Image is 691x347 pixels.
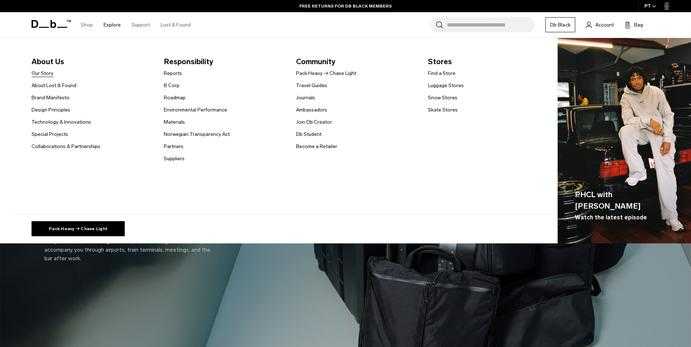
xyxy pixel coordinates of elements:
a: Roadmap [164,94,186,101]
a: Db Black [545,17,575,32]
a: Become a Retailer [296,143,337,150]
a: Brand Manifesto [32,94,70,101]
a: Design Principles [32,106,70,114]
span: Responsibility [164,56,285,67]
a: Environmental Performance [164,106,227,114]
a: Journals [296,94,315,101]
a: Luggage Stores [428,82,464,89]
span: Stores [428,56,549,67]
button: Bag [625,20,643,29]
a: About Lost & Found [32,82,76,89]
a: Snow Stores [428,94,457,101]
a: Lost & Found [161,12,191,38]
a: Our Story [32,70,53,77]
a: Skate Stores [428,106,458,114]
span: Account [595,21,614,29]
a: Join Db Creator [296,118,332,126]
a: Explore [104,12,121,38]
span: About Us [32,56,152,67]
a: PHCL with [PERSON_NAME] Watch the latest episode Db [558,38,691,243]
a: Db Student [296,130,321,138]
img: Db [558,38,691,243]
a: Ambassadors [296,106,327,114]
a: Suppliers [164,155,185,162]
a: Pack Heavy → Chase Light [32,221,125,236]
span: Watch the latest episode [575,213,647,222]
a: Special Projects [32,130,68,138]
a: Partners [164,143,184,150]
a: Account [586,20,614,29]
a: Pack Heavy → Chase Light [296,70,356,77]
span: Bag [634,21,643,29]
a: Norwegian Transparency Act [164,130,230,138]
a: FREE RETURNS FOR DB BLACK MEMBERS [299,3,392,9]
a: B Corp [164,82,180,89]
a: Reports [164,70,182,77]
nav: Main Navigation [75,12,196,38]
span: PHCL with [PERSON_NAME] [575,189,674,211]
a: Collaborations & Partnerships [32,143,100,150]
a: Technology & Innovations [32,118,91,126]
a: Travel Guides [296,82,327,89]
a: Shop [81,12,93,38]
a: Find a Store [428,70,456,77]
span: Community [296,56,417,67]
a: Support [132,12,150,38]
a: Materials [164,118,185,126]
